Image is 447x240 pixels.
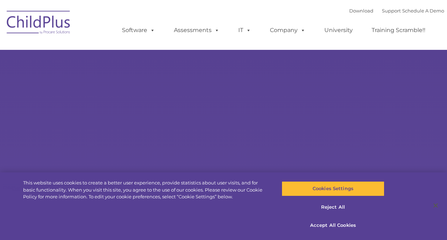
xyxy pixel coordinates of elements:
img: ChildPlus by Procare Solutions [3,6,74,41]
a: Assessments [167,23,227,37]
a: Support [382,8,401,14]
button: Close [428,198,443,213]
a: Training Scramble!! [364,23,432,37]
a: Schedule A Demo [402,8,444,14]
a: University [317,23,360,37]
button: Reject All [282,200,384,215]
button: Cookies Settings [282,181,384,196]
font: | [349,8,444,14]
a: Software [115,23,162,37]
a: IT [231,23,258,37]
div: This website uses cookies to create a better user experience, provide statistics about user visit... [23,179,268,200]
button: Accept All Cookies [282,218,384,233]
a: Company [263,23,313,37]
a: Download [349,8,373,14]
